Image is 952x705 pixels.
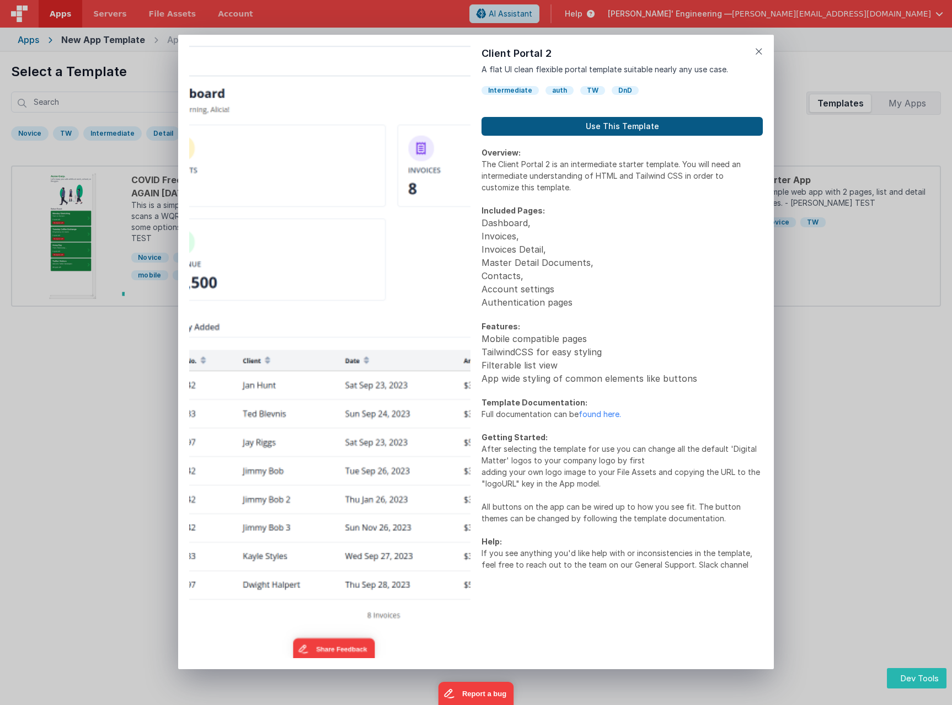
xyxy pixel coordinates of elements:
span: If you see anything you'd like help with or inconsistencies in the template, feel free to reach o... [482,548,752,569]
strong: Included Pages: [482,206,545,215]
span: App wide styling of common elements like buttons [482,373,697,384]
span: Invoices, [482,231,519,242]
span: Master Detail Documents, [482,257,593,268]
span: After selecting the template for use you can change all the default 'Digital Matter' logos to you... [482,444,757,465]
a: found here. [579,409,621,419]
button: Use This Template [482,117,763,136]
iframe: Marker.io feedback button [438,682,514,705]
span: Mobile compatible pages [482,333,587,344]
div: auth [545,86,574,95]
span: Authentication pages [482,297,573,308]
span: All buttons on the app can be wired up to how you see fit. The button themes can be changed by fo... [482,502,741,523]
strong: Help: [482,537,502,546]
span: TailwindCSS for easy styling [482,346,602,357]
span: adding your own logo image to your File Assets and copying the URL to the "logoURL" key in the Ap... [482,467,760,488]
button: Dev Tools [887,668,946,688]
span: Contacts, [482,270,523,281]
strong: Features: [482,322,520,331]
span: Full documentation can be [482,409,579,419]
strong: Getting Started: [482,432,548,442]
div: Intermediate [482,86,539,95]
span: The Client Portal 2 is an intermediate starter template. You will need an intermediate understand... [482,159,741,192]
span: Invoices Detail, [482,244,546,255]
h1: Client Portal 2 [482,46,763,61]
span: Account settings [482,284,554,295]
p: A flat UI clean flexible portal template suitable nearly any use case. [482,63,763,75]
strong: Template Documentation: [482,398,587,407]
span: Filterable list view [482,360,558,371]
div: DnD [612,86,639,95]
strong: Overview: [482,148,521,157]
div: TW [580,86,605,95]
span: Dashboard, [482,217,531,228]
